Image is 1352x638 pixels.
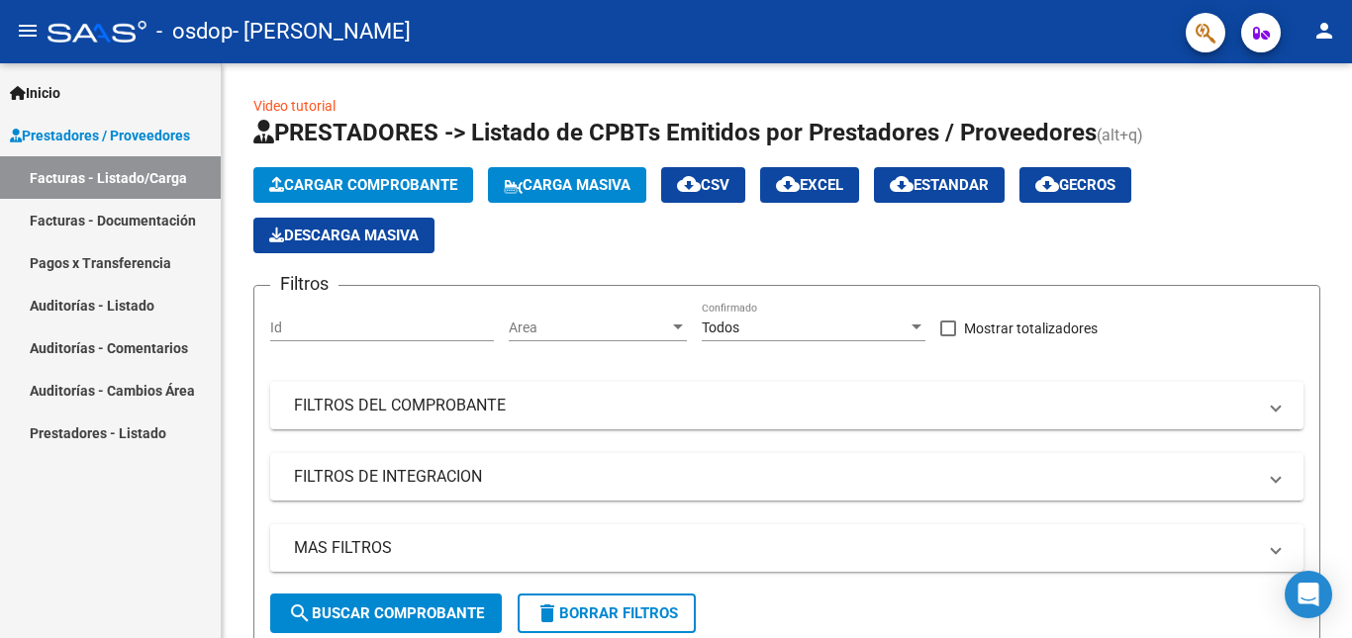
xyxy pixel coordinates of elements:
div: Open Intercom Messenger [1285,571,1332,618]
span: Area [509,319,669,336]
span: Inicio [10,82,60,104]
span: (alt+q) [1097,126,1143,144]
span: - [PERSON_NAME] [233,10,411,53]
span: Borrar Filtros [535,604,678,622]
mat-expansion-panel-header: FILTROS DEL COMPROBANTE [270,382,1304,429]
button: Gecros [1019,167,1131,203]
mat-icon: person [1312,19,1336,43]
span: Descarga Masiva [269,227,419,244]
mat-expansion-panel-header: MAS FILTROS [270,524,1304,572]
span: EXCEL [776,176,843,194]
mat-panel-title: MAS FILTROS [294,537,1256,559]
mat-icon: cloud_download [677,172,701,196]
span: Estandar [890,176,989,194]
span: Mostrar totalizadores [964,317,1098,340]
mat-icon: search [288,601,312,625]
span: Todos [702,319,739,335]
span: Gecros [1035,176,1115,194]
app-download-masive: Descarga masiva de comprobantes (adjuntos) [253,218,435,253]
button: Carga Masiva [488,167,646,203]
span: Cargar Comprobante [269,176,457,194]
a: Video tutorial [253,98,336,114]
button: Buscar Comprobante [270,593,502,633]
span: Buscar Comprobante [288,604,484,622]
h3: Filtros [270,270,338,298]
span: Prestadores / Proveedores [10,125,190,146]
span: PRESTADORES -> Listado de CPBTs Emitidos por Prestadores / Proveedores [253,119,1097,146]
mat-icon: delete [535,601,559,625]
mat-icon: menu [16,19,40,43]
mat-expansion-panel-header: FILTROS DE INTEGRACION [270,453,1304,501]
span: Carga Masiva [504,176,630,194]
button: CSV [661,167,745,203]
mat-icon: cloud_download [890,172,914,196]
mat-icon: cloud_download [776,172,800,196]
span: - osdop [156,10,233,53]
mat-panel-title: FILTROS DEL COMPROBANTE [294,395,1256,416]
button: Descarga Masiva [253,218,435,253]
button: EXCEL [760,167,859,203]
button: Borrar Filtros [518,593,696,633]
mat-panel-title: FILTROS DE INTEGRACION [294,466,1256,488]
button: Estandar [874,167,1005,203]
button: Cargar Comprobante [253,167,473,203]
span: CSV [677,176,729,194]
mat-icon: cloud_download [1035,172,1059,196]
